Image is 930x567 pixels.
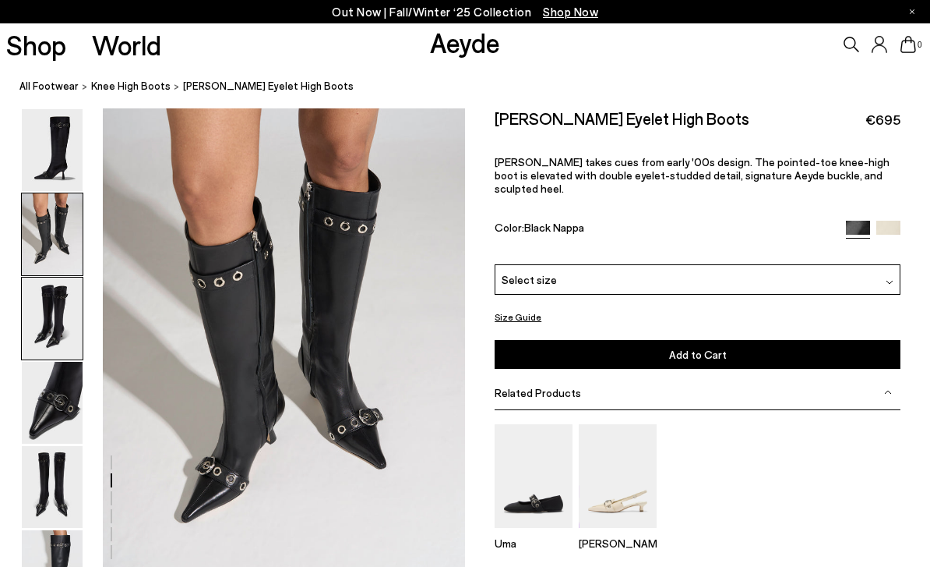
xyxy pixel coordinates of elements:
[92,31,161,58] a: World
[495,517,572,550] a: Uma Eyelet Grosgrain Mary-Jane Flats Uma
[19,66,930,108] nav: breadcrumb
[579,537,657,550] p: [PERSON_NAME]
[495,340,900,369] button: Add to Cart
[900,36,916,53] a: 0
[579,424,657,528] img: Davina Eyelet Slingback Pumps
[495,537,572,550] p: Uma
[495,307,541,327] button: Size Guide
[91,78,171,94] a: knee high boots
[332,2,598,22] p: Out Now | Fall/Winter ‘25 Collection
[22,446,83,528] img: Vivian Eyelet High Boots - Image 5
[579,517,657,550] a: Davina Eyelet Slingback Pumps [PERSON_NAME]
[669,348,727,361] span: Add to Cart
[495,221,833,239] div: Color:
[183,78,354,94] span: [PERSON_NAME] Eyelet High Boots
[6,31,66,58] a: Shop
[495,108,749,128] h2: [PERSON_NAME] Eyelet High Boots
[495,155,900,195] p: [PERSON_NAME] takes cues from early '00s design. The pointed-toe knee-high boot is elevated with ...
[886,278,893,286] img: svg%3E
[884,388,892,396] img: svg%3E
[22,362,83,444] img: Vivian Eyelet High Boots - Image 4
[916,41,924,49] span: 0
[502,271,557,288] span: Select size
[495,386,581,399] span: Related Products
[22,278,83,360] img: Vivian Eyelet High Boots - Image 3
[524,221,584,234] span: Black Nappa
[543,5,598,19] span: Navigate to /collections/new-in
[22,109,83,191] img: Vivian Eyelet High Boots - Image 1
[495,424,572,528] img: Uma Eyelet Grosgrain Mary-Jane Flats
[19,78,79,94] a: All Footwear
[430,26,500,58] a: Aeyde
[865,110,900,129] span: €695
[22,193,83,275] img: Vivian Eyelet High Boots - Image 2
[91,80,171,92] span: knee high boots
